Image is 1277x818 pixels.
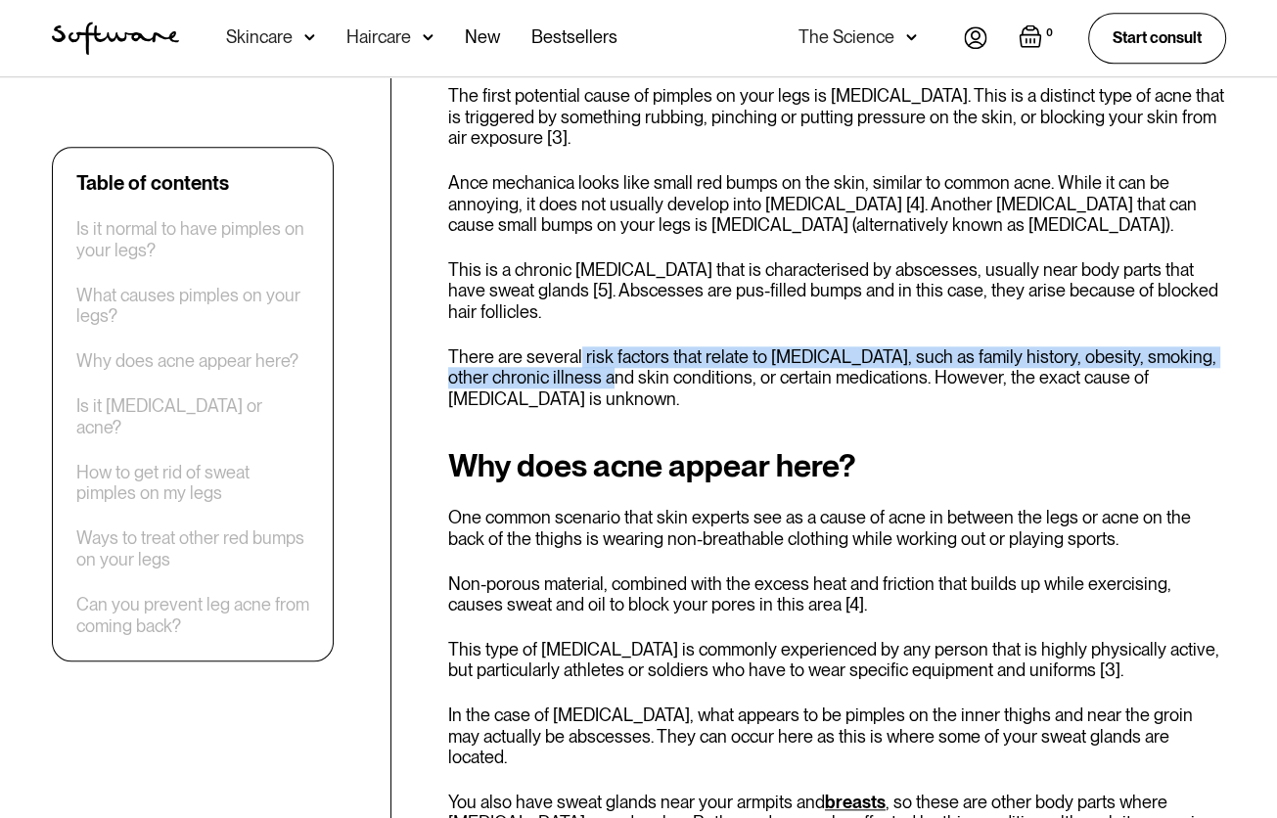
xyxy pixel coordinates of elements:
div: 0 [1042,24,1057,42]
p: This is a chronic [MEDICAL_DATA] that is characterised by abscesses, usually near body parts that... [448,259,1226,323]
div: Haircare [346,27,411,47]
a: Is it normal to have pimples on your legs? [76,218,309,260]
p: In the case of [MEDICAL_DATA], what appears to be pimples on the inner thighs and near the groin ... [448,704,1226,768]
p: There are several risk factors that relate to [MEDICAL_DATA], such as family history, obesity, sm... [448,346,1226,410]
img: arrow down [304,27,315,47]
a: breasts [825,792,886,812]
a: home [52,22,179,55]
a: Start consult [1088,13,1226,63]
div: Table of contents [76,171,229,195]
a: Is it [MEDICAL_DATA] or acne? [76,395,309,437]
a: Can you prevent leg acne from coming back? [76,594,309,636]
a: Ways to treat other red bumps on your legs [76,527,309,569]
p: Ance mechanica looks like small red bumps on the skin, similar to common acne. While it can be an... [448,172,1226,236]
div: Skincare [226,27,293,47]
a: Open empty cart [1019,24,1057,52]
img: arrow down [423,27,433,47]
p: The first potential cause of pimples on your legs is [MEDICAL_DATA]. This is a distinct type of a... [448,85,1226,149]
h2: Why does acne appear here? [448,448,1226,483]
p: Non-porous material, combined with the excess heat and friction that builds up while exercising, ... [448,573,1226,615]
p: One common scenario that skin experts see as a cause of acne in between the legs or acne on the b... [448,507,1226,549]
div: The Science [798,27,894,47]
img: arrow down [906,27,917,47]
a: Why does acne appear here? [76,350,298,372]
a: What causes pimples on your legs? [76,285,309,327]
p: This type of [MEDICAL_DATA] is commonly experienced by any person that is highly physically activ... [448,639,1226,681]
img: Software Logo [52,22,179,55]
a: How to get rid of sweat pimples on my legs [76,462,309,504]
